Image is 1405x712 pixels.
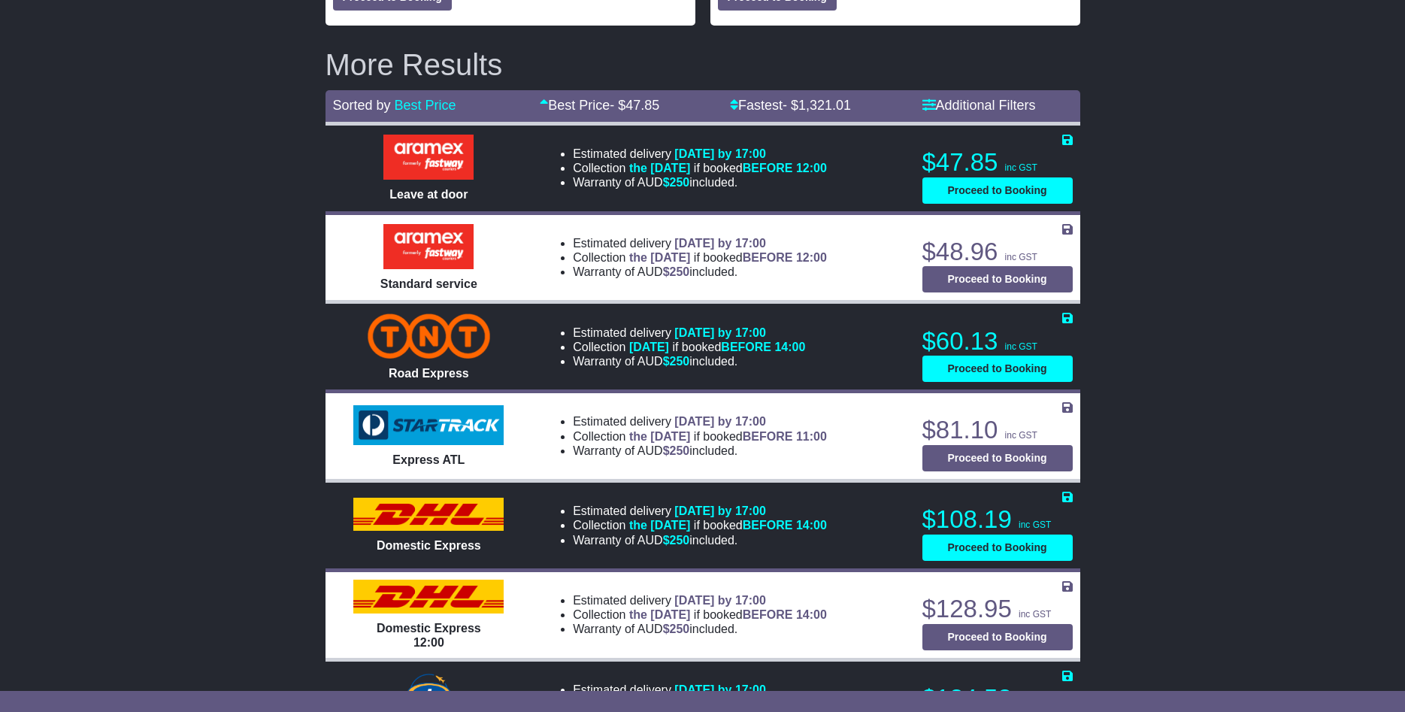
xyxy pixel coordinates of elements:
p: $48.96 [922,237,1073,267]
span: 250 [670,176,690,189]
span: 250 [670,355,690,368]
p: $81.10 [922,415,1073,445]
p: $108.19 [922,504,1073,535]
span: inc GST [1005,162,1037,173]
span: inc GST [1005,252,1037,262]
span: [DATE] by 17:00 [674,415,766,428]
span: Leave at door [389,188,468,201]
span: [DATE] by 17:00 [674,594,766,607]
span: [DATE] by 17:00 [674,683,766,696]
span: inc GST [1019,609,1051,620]
span: the [DATE] [629,519,690,532]
li: Collection [573,250,827,265]
span: inc GST [1005,430,1037,441]
span: 250 [670,534,690,547]
span: if booked [629,519,827,532]
span: the [DATE] [629,608,690,621]
img: DHL: Domestic Express 12:00 [353,580,504,613]
img: StarTrack: Express ATL [353,405,504,446]
span: inc GST [1019,520,1051,530]
li: Estimated delivery [573,593,827,607]
img: Aramex: Standard service [383,224,474,269]
span: the [DATE] [629,162,690,174]
a: Fastest- $1,321.01 [730,98,851,113]
span: 14:00 [774,341,805,353]
li: Estimated delivery [573,414,827,429]
a: Best Price [395,98,456,113]
span: 12:00 [796,162,827,174]
span: BEFORE [721,341,771,353]
span: 14:00 [796,519,827,532]
li: Collection [573,340,805,354]
li: Warranty of AUD included. [573,354,805,368]
span: [DATE] by 17:00 [674,504,766,517]
a: Additional Filters [922,98,1036,113]
span: $ [663,355,690,368]
li: Estimated delivery [573,147,827,161]
li: Warranty of AUD included. [573,175,827,189]
img: TNT Domestic: Road Express [368,314,490,359]
span: $ [663,444,690,457]
span: 1,321.01 [798,98,851,113]
span: 250 [670,623,690,635]
li: Warranty of AUD included. [573,533,827,547]
li: Warranty of AUD included. [573,265,827,279]
span: BEFORE [743,430,793,443]
span: 12:00 [796,251,827,264]
li: Collection [573,607,827,622]
span: [DATE] by 17:00 [674,237,766,250]
a: Best Price- $47.85 [540,98,659,113]
span: $ [663,534,690,547]
span: the [DATE] [629,251,690,264]
span: inc GST [1005,341,1037,352]
li: Collection [573,518,827,532]
span: $ [663,176,690,189]
span: if booked [629,251,827,264]
span: $ [663,265,690,278]
li: Estimated delivery [573,683,805,697]
span: BEFORE [743,162,793,174]
span: Standard service [380,277,477,290]
li: Estimated delivery [573,504,827,518]
p: $47.85 [922,147,1073,177]
p: $128.95 [922,594,1073,624]
button: Proceed to Booking [922,266,1073,292]
li: Warranty of AUD included. [573,444,827,458]
span: if booked [629,430,827,443]
span: Sorted by [333,98,391,113]
span: BEFORE [743,608,793,621]
span: if booked [629,608,827,621]
span: BEFORE [743,519,793,532]
span: the [DATE] [629,430,690,443]
button: Proceed to Booking [922,177,1073,204]
span: 250 [670,265,690,278]
span: BEFORE [743,251,793,264]
li: Estimated delivery [573,326,805,340]
span: - $ [610,98,659,113]
li: Collection [573,161,827,175]
h2: More Results [326,48,1080,81]
span: Express ATL [392,453,465,466]
span: 14:00 [796,608,827,621]
span: [DATE] by 17:00 [674,326,766,339]
span: Domestic Express 12:00 [377,622,481,649]
li: Collection [573,429,827,444]
span: [DATE] by 17:00 [674,147,766,160]
button: Proceed to Booking [922,535,1073,561]
span: 250 [670,444,690,457]
span: Domestic Express [377,539,481,552]
li: Warranty of AUD included. [573,622,827,636]
span: $ [663,623,690,635]
span: 47.85 [625,98,659,113]
span: if booked [629,341,805,353]
button: Proceed to Booking [922,356,1073,382]
span: [DATE] [629,341,669,353]
button: Proceed to Booking [922,624,1073,650]
p: $60.13 [922,326,1073,356]
span: Road Express [389,367,469,380]
span: - $ [783,98,851,113]
img: DHL: Domestic Express [353,498,504,531]
button: Proceed to Booking [922,445,1073,471]
img: Aramex: Leave at door [383,135,474,180]
li: Estimated delivery [573,236,827,250]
